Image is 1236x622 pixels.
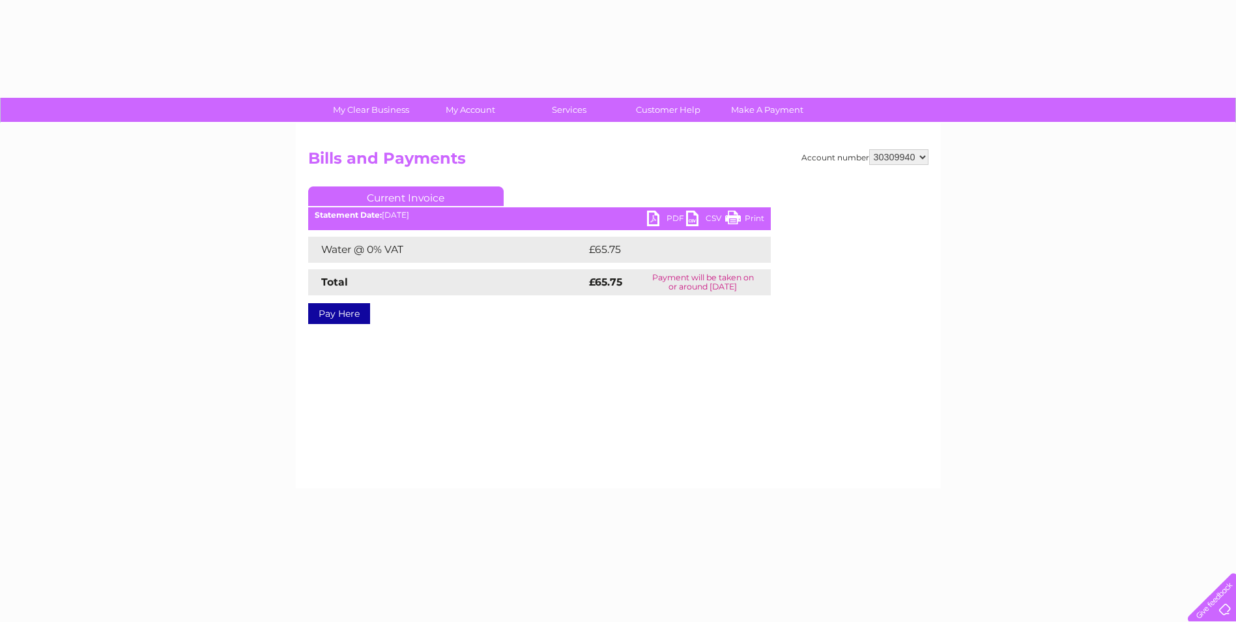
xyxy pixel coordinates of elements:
[308,303,370,324] a: Pay Here
[317,98,425,122] a: My Clear Business
[315,210,382,220] b: Statement Date:
[586,237,744,263] td: £65.75
[308,149,928,174] h2: Bills and Payments
[589,276,622,288] strong: £65.75
[515,98,623,122] a: Services
[713,98,821,122] a: Make A Payment
[801,149,928,165] div: Account number
[308,186,504,206] a: Current Invoice
[308,237,586,263] td: Water @ 0% VAT
[614,98,722,122] a: Customer Help
[635,269,771,295] td: Payment will be taken on or around [DATE]
[416,98,524,122] a: My Account
[647,211,686,230] a: PDF
[686,211,725,230] a: CSV
[725,211,764,230] a: Print
[308,211,771,220] div: [DATE]
[321,276,348,288] strong: Total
